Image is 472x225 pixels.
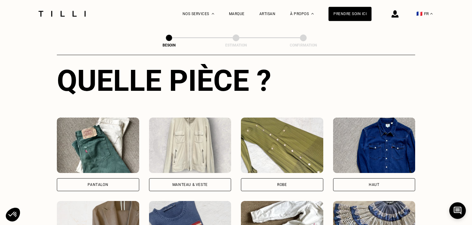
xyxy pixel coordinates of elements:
[172,183,208,187] div: Manteau & Veste
[416,11,423,17] span: 🇫🇷
[328,7,372,21] a: Prendre soin ici
[277,183,287,187] div: Robe
[88,183,108,187] div: Pantalon
[205,43,267,47] div: Estimation
[333,118,415,173] img: Tilli retouche votre Haut
[36,11,88,17] img: Logo du service de couturière Tilli
[212,13,214,14] img: Menu déroulant
[369,183,379,187] div: Haut
[273,43,334,47] div: Confirmation
[241,118,323,173] img: Tilli retouche votre Robe
[430,13,433,14] img: menu déroulant
[259,12,276,16] a: Artisan
[138,43,200,47] div: Besoin
[311,13,314,14] img: Menu déroulant à propos
[229,12,245,16] a: Marque
[57,63,415,98] div: Quelle pièce ?
[391,10,399,18] img: icône connexion
[149,118,231,173] img: Tilli retouche votre Manteau & Veste
[57,118,139,173] img: Tilli retouche votre Pantalon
